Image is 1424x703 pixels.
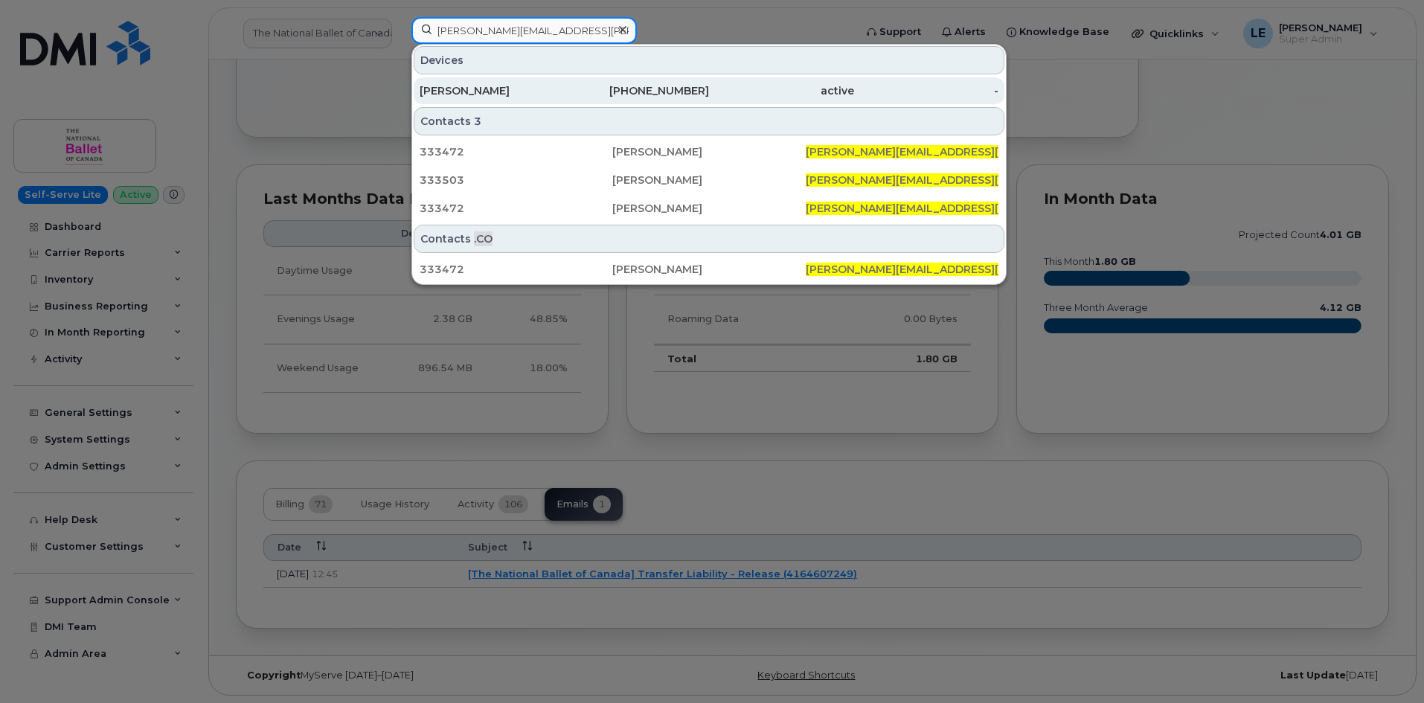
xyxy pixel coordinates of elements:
[474,231,493,246] span: .CO
[612,201,805,216] div: [PERSON_NAME]
[411,17,637,44] input: Find something...
[414,46,1004,74] div: Devices
[414,195,1004,222] a: 333472[PERSON_NAME][PERSON_NAME][EMAIL_ADDRESS][PERSON_NAME][PERSON_NAME][DOMAIN_NAME]
[420,83,565,98] div: [PERSON_NAME]
[854,83,999,98] div: -
[612,144,805,159] div: [PERSON_NAME]
[806,145,1265,158] span: [PERSON_NAME][EMAIL_ADDRESS][PERSON_NAME][PERSON_NAME][DOMAIN_NAME]
[420,262,612,277] div: 333472
[414,167,1004,193] a: 333503[PERSON_NAME][PERSON_NAME][EMAIL_ADDRESS][PERSON_NAME][PERSON_NAME][DOMAIN_NAME]
[420,201,612,216] div: 333472
[414,225,1004,253] div: Contacts
[414,77,1004,104] a: [PERSON_NAME][PHONE_NUMBER]active-
[414,256,1004,283] a: 333472[PERSON_NAME][PERSON_NAME][EMAIL_ADDRESS][PERSON_NAME][PERSON_NAME][DOMAIN_NAME]
[414,138,1004,165] a: 333472[PERSON_NAME][PERSON_NAME][EMAIL_ADDRESS][PERSON_NAME][PERSON_NAME][DOMAIN_NAME]
[806,173,1265,187] span: [PERSON_NAME][EMAIL_ADDRESS][PERSON_NAME][PERSON_NAME][DOMAIN_NAME]
[612,173,805,187] div: [PERSON_NAME]
[474,114,481,129] span: 3
[806,263,1265,276] span: [PERSON_NAME][EMAIL_ADDRESS][PERSON_NAME][PERSON_NAME][DOMAIN_NAME]
[420,173,612,187] div: 333503
[709,83,854,98] div: active
[806,202,1265,215] span: [PERSON_NAME][EMAIL_ADDRESS][PERSON_NAME][PERSON_NAME][DOMAIN_NAME]
[414,107,1004,135] div: Contacts
[565,83,710,98] div: [PHONE_NUMBER]
[612,262,805,277] div: [PERSON_NAME]
[420,144,612,159] div: 333472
